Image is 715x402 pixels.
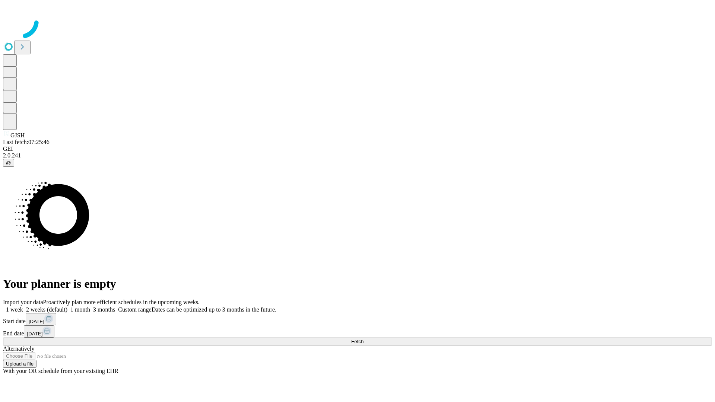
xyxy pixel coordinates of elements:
[3,360,36,368] button: Upload a file
[3,313,712,325] div: Start date
[3,146,712,152] div: GEI
[6,160,11,166] span: @
[29,319,44,324] span: [DATE]
[24,325,54,338] button: [DATE]
[3,139,50,145] span: Last fetch: 07:25:46
[93,306,115,313] span: 3 months
[26,306,67,313] span: 2 weeks (default)
[3,299,43,305] span: Import your data
[27,331,42,336] span: [DATE]
[3,325,712,338] div: End date
[152,306,276,313] span: Dates can be optimized up to 3 months in the future.
[3,277,712,291] h1: Your planner is empty
[3,159,14,167] button: @
[351,339,363,344] span: Fetch
[70,306,90,313] span: 1 month
[3,338,712,345] button: Fetch
[43,299,200,305] span: Proactively plan more efficient schedules in the upcoming weeks.
[3,368,118,374] span: With your OR schedule from your existing EHR
[3,345,34,352] span: Alternatively
[26,313,56,325] button: [DATE]
[3,152,712,159] div: 2.0.241
[6,306,23,313] span: 1 week
[118,306,151,313] span: Custom range
[10,132,25,138] span: GJSH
